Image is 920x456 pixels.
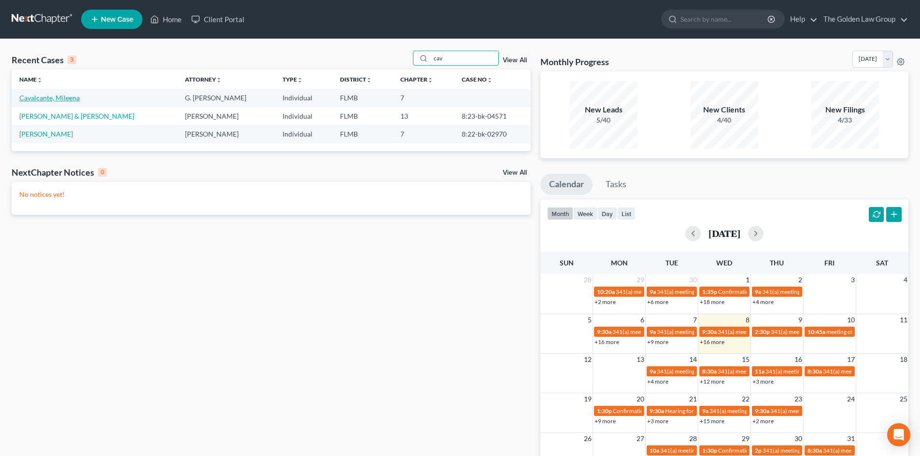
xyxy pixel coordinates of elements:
a: +15 more [700,417,724,425]
span: 1 [745,274,750,286]
span: 2:30p [755,328,770,335]
span: Confirmation Hearing for [PERSON_NAME] [718,288,829,295]
span: Confirmation hearing for [PERSON_NAME] & [PERSON_NAME] [718,447,879,454]
span: 2p [755,447,762,454]
a: The Golden Law Group [819,11,908,28]
i: unfold_more [297,77,303,83]
span: 19 [583,393,593,405]
span: 24 [846,393,856,405]
span: 11a [755,368,764,375]
span: 8 [745,314,750,326]
a: +2 more [594,298,616,305]
td: FLMB [332,107,393,125]
span: 341(a) meeting for [PERSON_NAME] [657,288,750,295]
span: 1:30p [597,407,612,415]
span: 9a [650,368,656,375]
button: week [573,207,597,220]
a: [PERSON_NAME] [19,130,73,138]
span: Hearing for [PERSON_NAME] [PERSON_NAME] [665,407,787,415]
span: 7 [692,314,698,326]
a: Tasks [597,174,635,195]
span: 18 [899,354,908,365]
i: unfold_more [366,77,372,83]
button: month [547,207,573,220]
span: 341(a) meeting for [PERSON_NAME] [823,368,916,375]
a: +3 more [647,417,668,425]
div: Recent Cases [12,54,76,66]
i: unfold_more [37,77,42,83]
div: 5/40 [570,115,637,125]
span: 9a [702,407,708,415]
div: 0 [98,168,107,177]
a: +2 more [752,417,774,425]
span: Thu [770,259,784,267]
span: 341(a) meeting for [PERSON_NAME] [660,447,753,454]
span: 341(a) meeting for [PERSON_NAME] [718,368,811,375]
span: Confirmation hearing for [PERSON_NAME] [613,407,722,415]
span: 9a [755,288,761,295]
a: Nameunfold_more [19,76,42,83]
a: +6 more [647,298,668,305]
span: Mon [611,259,628,267]
span: 14 [688,354,698,365]
span: 10:20a [597,288,615,295]
span: 17 [846,354,856,365]
div: 3 [68,55,76,64]
span: 2 [797,274,803,286]
a: Client Portal [186,11,249,28]
div: Open Intercom Messenger [887,423,910,446]
span: 1:30p [702,447,717,454]
div: 4/40 [691,115,758,125]
span: 341(a) meeting for [PERSON_NAME] [718,328,811,335]
span: 25 [899,393,908,405]
i: unfold_more [216,77,222,83]
a: Case Nounfold_more [462,76,493,83]
a: [PERSON_NAME] & [PERSON_NAME] [19,112,134,120]
span: 31 [846,433,856,444]
button: day [597,207,617,220]
span: 9:30a [650,407,664,415]
div: New Clients [691,104,758,115]
a: +16 more [594,338,619,345]
span: 9:30a [755,407,769,415]
span: 15 [741,354,750,365]
a: Typeunfold_more [283,76,303,83]
p: No notices yet! [19,190,523,199]
span: 28 [688,433,698,444]
td: [PERSON_NAME] [177,125,275,143]
span: 8:30a [702,368,717,375]
div: New Filings [811,104,879,115]
span: 30 [688,274,698,286]
div: New Leads [570,104,637,115]
span: 16 [793,354,803,365]
i: unfold_more [487,77,493,83]
td: 8:22-bk-02970 [454,125,531,143]
input: Search by name... [680,10,769,28]
a: Home [145,11,186,28]
td: [PERSON_NAME] [177,107,275,125]
h3: Monthly Progress [540,56,609,68]
td: Individual [275,125,332,143]
div: NextChapter Notices [12,166,107,178]
span: 28 [583,274,593,286]
span: 11 [899,314,908,326]
span: Sun [560,259,574,267]
td: Individual [275,89,332,107]
a: +9 more [647,338,668,345]
a: Cavalcante, Mileena [19,94,80,102]
span: 341(a) meeting for [PERSON_NAME] [616,288,709,295]
span: 5 [587,314,593,326]
span: 341(a) meeting for [PERSON_NAME] [709,407,803,415]
span: 29 [741,433,750,444]
span: 341(a) meeting for [PERSON_NAME] [770,407,863,415]
span: 27 [636,433,645,444]
a: Help [785,11,818,28]
span: 13 [636,354,645,365]
a: View All [503,57,527,64]
a: Chapterunfold_more [400,76,433,83]
i: unfold_more [427,77,433,83]
a: +4 more [752,298,774,305]
span: 341(a) meeting for [PERSON_NAME] & [PERSON_NAME] [765,368,910,375]
span: 20 [636,393,645,405]
span: 29 [636,274,645,286]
